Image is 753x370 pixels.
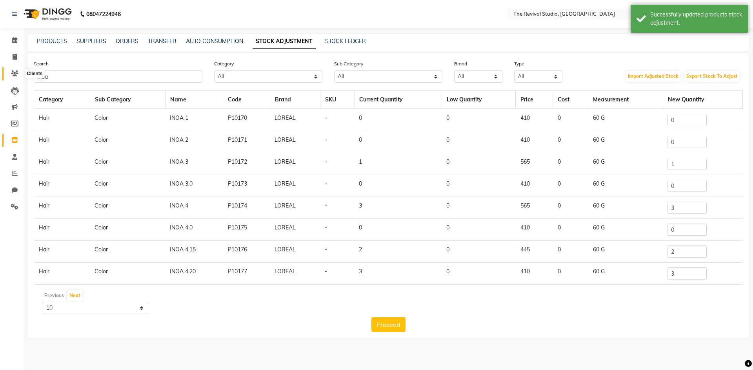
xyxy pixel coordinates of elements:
[223,241,270,263] td: P10176
[223,153,270,175] td: P10172
[588,241,663,263] td: 60 G
[516,197,553,219] td: 565
[165,219,223,241] td: INOA 4.0
[270,241,320,263] td: LOREAL
[34,70,202,83] input: Search Product
[516,263,553,285] td: 410
[354,131,442,153] td: 0
[354,109,442,131] td: 0
[588,91,663,109] th: Measurement
[214,60,234,67] label: Category
[354,153,442,175] td: 1
[270,153,320,175] td: LOREAL
[354,175,442,197] td: 0
[516,131,553,153] td: 410
[553,197,588,219] td: 0
[320,285,354,307] td: -
[371,317,406,332] button: Proceed
[34,153,90,175] td: Hair
[270,91,320,109] th: Brand
[626,71,680,82] button: Import Adjusted Stock
[90,109,165,131] td: Color
[588,131,663,153] td: 60 G
[553,91,588,109] th: Cost
[223,131,270,153] td: P10171
[90,153,165,175] td: Color
[223,285,270,307] td: P10178
[34,263,90,285] td: Hair
[223,219,270,241] td: P10175
[223,175,270,197] td: P10173
[90,263,165,285] td: Color
[90,197,165,219] td: Color
[663,91,742,109] th: New Quantity
[320,197,354,219] td: -
[165,263,223,285] td: INOA 4.20
[223,263,270,285] td: P10177
[442,175,516,197] td: 0
[320,263,354,285] td: -
[67,290,82,301] button: Next
[270,175,320,197] td: LOREAL
[553,285,588,307] td: 0
[516,109,553,131] td: 410
[553,153,588,175] td: 0
[588,197,663,219] td: 60 G
[442,91,516,109] th: Low Quantity
[320,153,354,175] td: -
[553,263,588,285] td: 0
[588,175,663,197] td: 60 G
[442,153,516,175] td: 0
[588,219,663,241] td: 60 G
[90,131,165,153] td: Color
[90,241,165,263] td: Color
[325,38,366,45] a: STOCK LEDGER
[588,109,663,131] td: 60 G
[90,175,165,197] td: Color
[165,131,223,153] td: INOA 2
[165,197,223,219] td: INOA 4
[165,91,223,109] th: Name
[684,71,740,82] button: Export Stock To Adjust
[34,60,49,67] label: Search
[148,38,176,45] a: TRANSFER
[320,175,354,197] td: -
[454,60,467,67] label: Brand
[320,241,354,263] td: -
[516,285,553,307] td: 420
[270,285,320,307] td: LOREAL
[165,285,223,307] td: INOA 4.25
[553,175,588,197] td: 0
[442,197,516,219] td: 0
[320,109,354,131] td: -
[37,38,67,45] a: PRODUCTS
[34,197,90,219] td: Hair
[442,109,516,131] td: 0
[320,91,354,109] th: SKU
[165,109,223,131] td: INOA 1
[223,109,270,131] td: P10170
[516,241,553,263] td: 445
[588,263,663,285] td: 60 G
[516,175,553,197] td: 410
[270,263,320,285] td: LOREAL
[354,197,442,219] td: 3
[20,3,74,25] img: logo
[270,197,320,219] td: LOREAL
[253,34,316,49] a: STOCK ADJUSTMENT
[34,109,90,131] td: Hair
[514,60,524,67] label: Type
[165,241,223,263] td: INOA 4.15
[25,69,44,78] div: Clients
[516,219,553,241] td: 410
[553,241,588,263] td: 0
[334,60,363,67] label: Sub Category
[442,241,516,263] td: 0
[34,91,90,109] th: Category
[442,219,516,241] td: 0
[76,38,106,45] a: SUPPLIERS
[588,285,663,307] td: 60 G
[354,241,442,263] td: 2
[116,38,138,45] a: ORDERS
[354,219,442,241] td: 0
